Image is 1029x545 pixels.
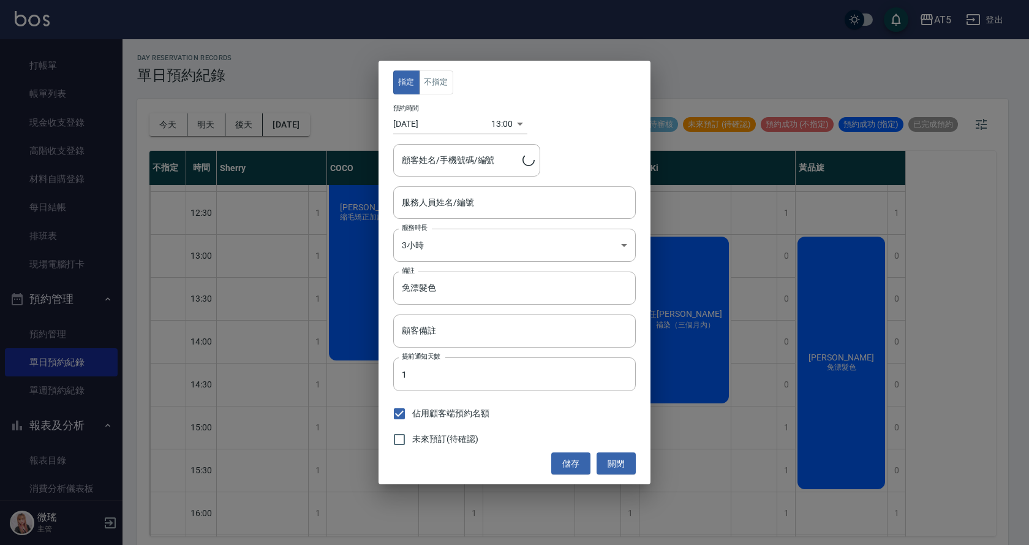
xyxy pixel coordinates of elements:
[393,103,419,112] label: 預約時間
[402,223,428,232] label: 服務時長
[402,352,440,361] label: 提前通知天數
[491,114,513,134] div: 13:00
[393,71,420,94] button: 指定
[551,452,590,475] button: 儲存
[393,114,491,134] input: Choose date, selected date is 2025-09-26
[597,452,636,475] button: 關閉
[412,433,478,446] span: 未來預訂(待確認)
[412,407,489,420] span: 佔用顧客端預約名額
[402,266,415,275] label: 備註
[393,229,636,262] div: 3小時
[419,71,453,94] button: 不指定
